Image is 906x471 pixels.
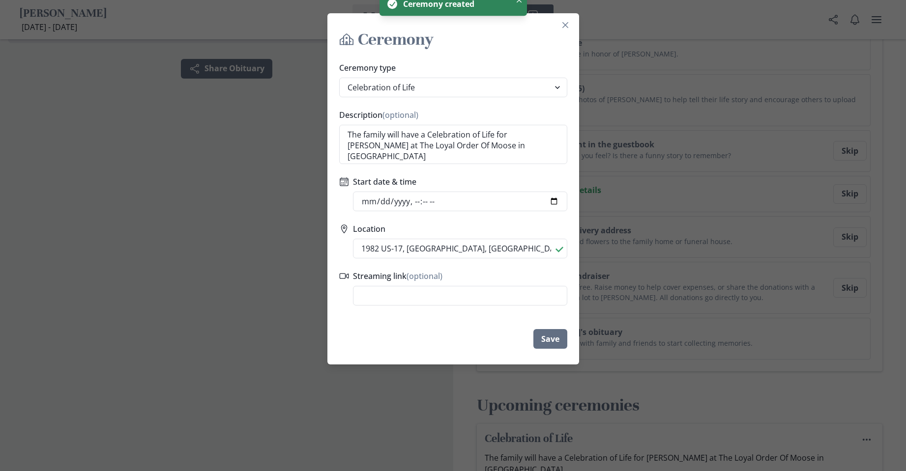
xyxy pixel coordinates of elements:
[339,109,561,121] label: Description
[557,17,573,33] button: Close
[353,270,561,282] label: Streaming link
[339,62,561,74] label: Ceremony type
[358,29,434,50] span: Ceremony
[353,176,561,188] label: Start date & time
[353,223,561,235] label: Location
[382,110,418,120] span: (optional)
[407,271,442,281] span: (optional)
[533,329,567,349] button: Save
[339,125,567,164] textarea: The family will have a Celebration of Life for [PERSON_NAME] at The Loyal Order Of Moose in [GEOG...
